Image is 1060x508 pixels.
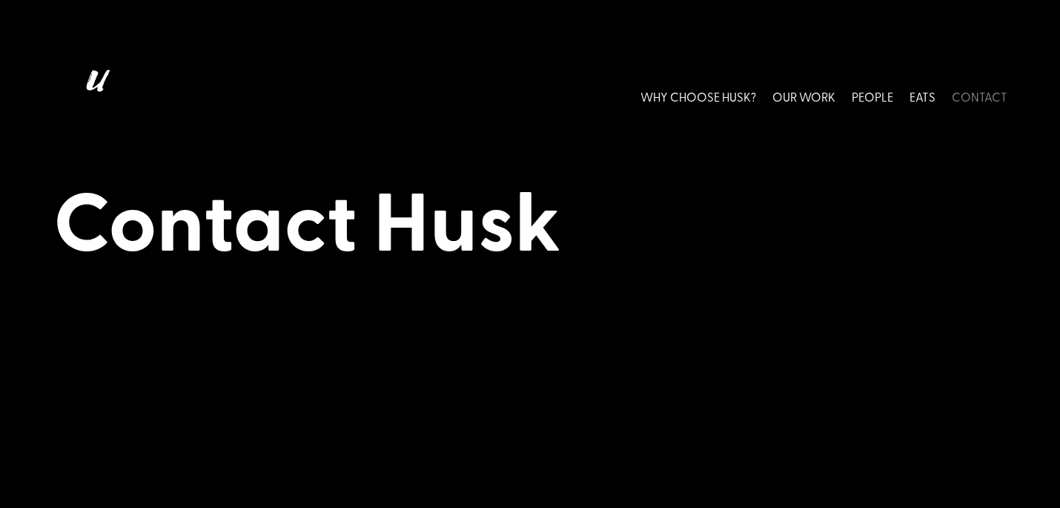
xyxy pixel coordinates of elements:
h1: Contact Husk [53,170,1007,275]
a: EATS [910,64,935,130]
a: PEOPLE [852,64,893,130]
a: CONTACT [952,64,1007,130]
a: WHY CHOOSE HUSK? [640,64,756,130]
img: Husk logo [53,64,135,130]
a: OUR WORK [772,64,835,130]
